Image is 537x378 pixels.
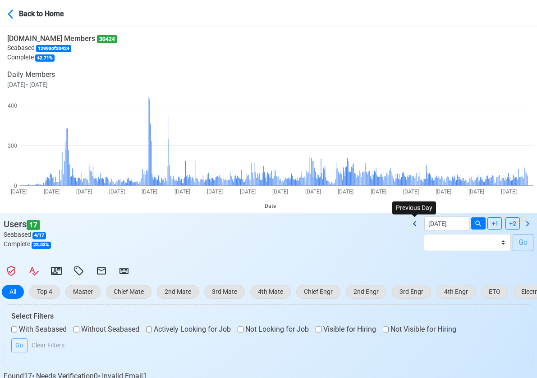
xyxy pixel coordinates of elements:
[76,189,92,195] text: [DATE]
[11,338,28,352] button: Go
[27,220,40,230] span: 17
[11,312,526,320] h6: Select Filters
[7,69,117,80] p: Daily Members
[11,189,27,195] text: [DATE]
[106,285,151,299] button: Chief Mate
[29,285,60,299] button: Top 4
[207,189,223,195] text: [DATE]
[481,285,508,299] button: ETO
[346,285,386,299] button: 2nd Engr
[109,189,125,195] text: [DATE]
[32,242,51,249] span: 23.53 %
[403,189,419,195] text: [DATE]
[338,189,353,195] text: [DATE]
[7,80,117,90] p: [DATE] • [DATE]
[11,324,67,335] label: With Seabased
[36,45,71,52] span: 12993 of 30424
[392,285,431,299] button: 3rd Engr
[19,7,87,19] div: Back to Home
[383,324,389,335] input: Not Visible for Hiring
[272,189,288,195] text: [DATE]
[238,324,309,335] label: Not Looking for Job
[204,285,245,299] button: 3rd Mate
[174,189,190,195] text: [DATE]
[8,103,17,109] text: 400
[44,189,60,195] text: [DATE]
[7,3,87,24] button: Back to Home
[146,324,231,335] label: Actively Looking for Job
[383,324,456,335] label: Not Visible for Hiring
[146,324,152,335] input: Actively Looking for Job
[7,34,117,43] h6: [DOMAIN_NAME] Members
[468,189,484,195] text: [DATE]
[65,285,101,299] button: Master
[296,285,340,299] button: Chief Engr
[2,285,24,299] button: All
[316,324,321,335] input: Visible for Hiring
[240,189,256,195] text: [DATE]
[8,143,17,149] text: 200
[501,189,517,195] text: [DATE]
[238,324,243,335] input: Not Looking for Job
[265,203,276,209] text: Date
[97,35,117,43] span: 30424
[436,189,451,195] text: [DATE]
[7,53,117,62] p: Complete
[73,324,139,335] label: Without Seabased
[157,285,199,299] button: 2nd Mate
[392,201,436,214] div: Previous Day
[11,324,17,335] input: With Seabased
[142,189,157,195] text: [DATE]
[73,324,79,335] input: Without Seabased
[305,189,321,195] text: [DATE]
[14,183,17,189] text: 0
[250,285,291,299] button: 4th Mate
[371,189,386,195] text: [DATE]
[316,324,376,335] label: Visible for Hiring
[35,54,55,62] span: 42.71 %
[32,232,46,239] span: 4 / 17
[513,234,533,251] button: Go
[7,43,117,53] p: Seabased
[436,285,476,299] button: 4th Engr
